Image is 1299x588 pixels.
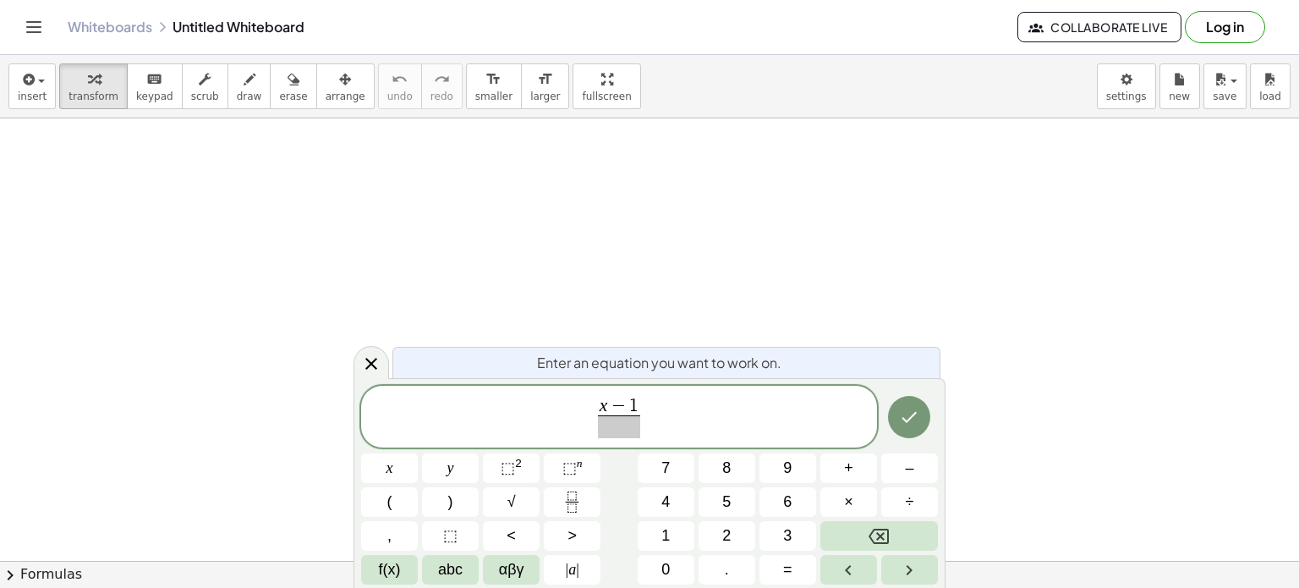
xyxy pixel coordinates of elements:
[507,491,516,514] span: √
[607,398,629,416] span: −
[638,555,694,585] button: 0
[515,457,522,470] sup: 2
[1159,63,1200,109] button: new
[59,63,128,109] button: transform
[638,453,694,483] button: 7
[316,63,375,109] button: arrange
[820,555,877,585] button: Left arrow
[8,63,56,109] button: insert
[361,521,418,551] button: ,
[392,69,408,90] i: undo
[881,555,938,585] button: Right arrow
[881,453,938,483] button: Minus
[1169,91,1190,102] span: new
[820,521,938,551] button: Backspace
[905,457,913,480] span: –
[326,91,365,102] span: arrange
[699,555,755,585] button: .
[466,63,522,109] button: format_sizesmaller
[661,457,670,480] span: 7
[127,63,183,109] button: keyboardkeypad
[544,453,600,483] button: Superscript
[722,525,731,547] span: 2
[661,525,670,547] span: 1
[1203,63,1247,109] button: save
[1017,12,1181,42] button: Collaborate Live
[386,457,393,480] span: x
[783,558,792,581] span: =
[430,91,453,102] span: redo
[783,457,792,480] span: 9
[279,91,307,102] span: erase
[725,558,729,581] span: .
[722,491,731,514] span: 5
[638,521,694,551] button: 1
[661,558,670,581] span: 0
[600,395,608,415] var: x
[759,521,816,551] button: 3
[182,63,228,109] button: scrub
[577,457,583,470] sup: n
[361,487,418,517] button: (
[379,558,401,581] span: f(x)
[237,91,262,102] span: draw
[661,491,670,514] span: 4
[573,63,640,109] button: fullscreen
[1259,91,1281,102] span: load
[699,453,755,483] button: 8
[387,91,413,102] span: undo
[507,525,516,547] span: <
[699,487,755,517] button: 5
[638,487,694,517] button: 4
[499,558,524,581] span: αβγ
[18,91,47,102] span: insert
[582,91,631,102] span: fullscreen
[544,555,600,585] button: Absolute value
[361,453,418,483] button: x
[483,453,540,483] button: Squared
[361,555,418,585] button: Functions
[537,353,781,373] span: Enter an equation you want to work on.
[888,396,930,438] button: Done
[485,69,502,90] i: format_size
[227,63,271,109] button: draw
[1106,91,1147,102] span: settings
[820,487,877,517] button: Times
[422,555,479,585] button: Alphabet
[447,457,454,480] span: y
[1032,19,1167,35] span: Collaborate Live
[422,453,479,483] button: y
[820,453,877,483] button: Plus
[562,459,577,476] span: ⬚
[438,558,463,581] span: abc
[629,397,639,415] span: 1
[422,521,479,551] button: Placeholder
[521,63,569,109] button: format_sizelarger
[1250,63,1291,109] button: load
[69,91,118,102] span: transform
[1185,11,1265,43] button: Log in
[448,491,453,514] span: )
[378,63,422,109] button: undoundo
[136,91,173,102] span: keypad
[483,555,540,585] button: Greek alphabet
[1097,63,1156,109] button: settings
[146,69,162,90] i: keyboard
[530,91,560,102] span: larger
[501,459,515,476] span: ⬚
[68,19,152,36] a: Whiteboards
[783,525,792,547] span: 3
[906,491,914,514] span: ÷
[537,69,553,90] i: format_size
[483,521,540,551] button: Less than
[759,487,816,517] button: 6
[434,69,450,90] i: redo
[475,91,512,102] span: smaller
[881,487,938,517] button: Divide
[844,457,853,480] span: +
[443,525,458,547] span: ⬚
[576,561,579,578] span: |
[699,521,755,551] button: 2
[191,91,219,102] span: scrub
[422,487,479,517] button: )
